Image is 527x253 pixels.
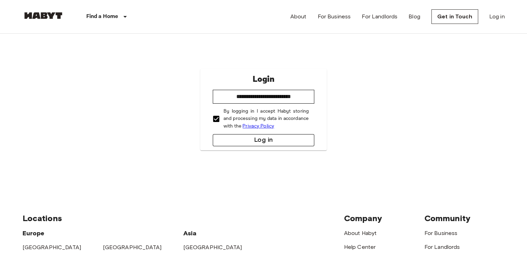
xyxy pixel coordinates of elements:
[183,229,197,237] span: Asia
[424,244,460,250] a: For Landlords
[23,213,62,223] span: Locations
[409,12,420,21] a: Blog
[489,12,505,21] a: Log in
[431,9,478,24] a: Get in Touch
[213,134,314,146] button: Log in
[103,244,162,251] a: [GEOGRAPHIC_DATA]
[243,123,274,129] a: Privacy Policy
[290,12,307,21] a: About
[223,108,309,130] p: By logging in I accept Habyt storing and processing my data in accordance with the
[183,244,242,251] a: [GEOGRAPHIC_DATA]
[252,73,274,86] p: Login
[424,213,471,223] span: Community
[23,12,64,19] img: Habyt
[344,213,382,223] span: Company
[317,12,351,21] a: For Business
[344,230,377,236] a: About Habyt
[86,12,118,21] p: Find a Home
[362,12,397,21] a: For Landlords
[344,244,376,250] a: Help Center
[23,229,45,237] span: Europe
[23,244,81,251] a: [GEOGRAPHIC_DATA]
[424,230,458,236] a: For Business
